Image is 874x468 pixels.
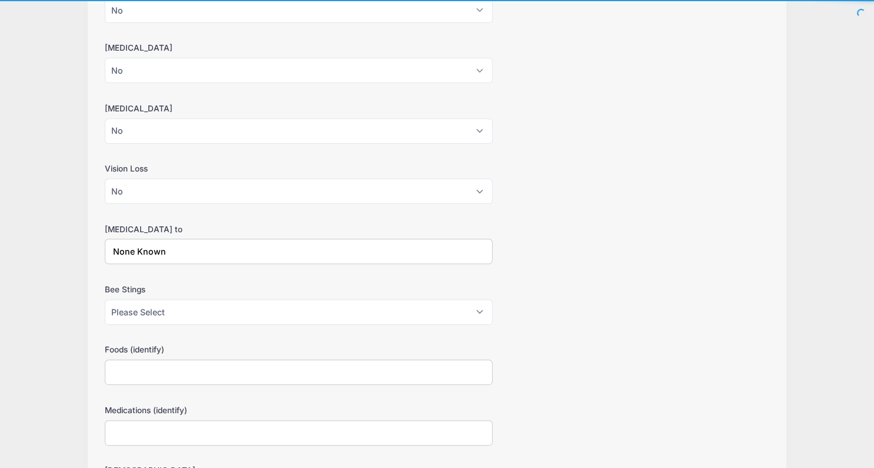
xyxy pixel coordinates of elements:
[105,223,326,235] label: [MEDICAL_DATA] to
[105,42,326,54] label: [MEDICAL_DATA]
[105,404,326,416] label: Medications (identify)
[105,163,326,174] label: Vision Loss
[105,284,326,295] label: Bee Stings
[105,344,326,355] label: Foods (identify)
[105,103,326,114] label: [MEDICAL_DATA]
